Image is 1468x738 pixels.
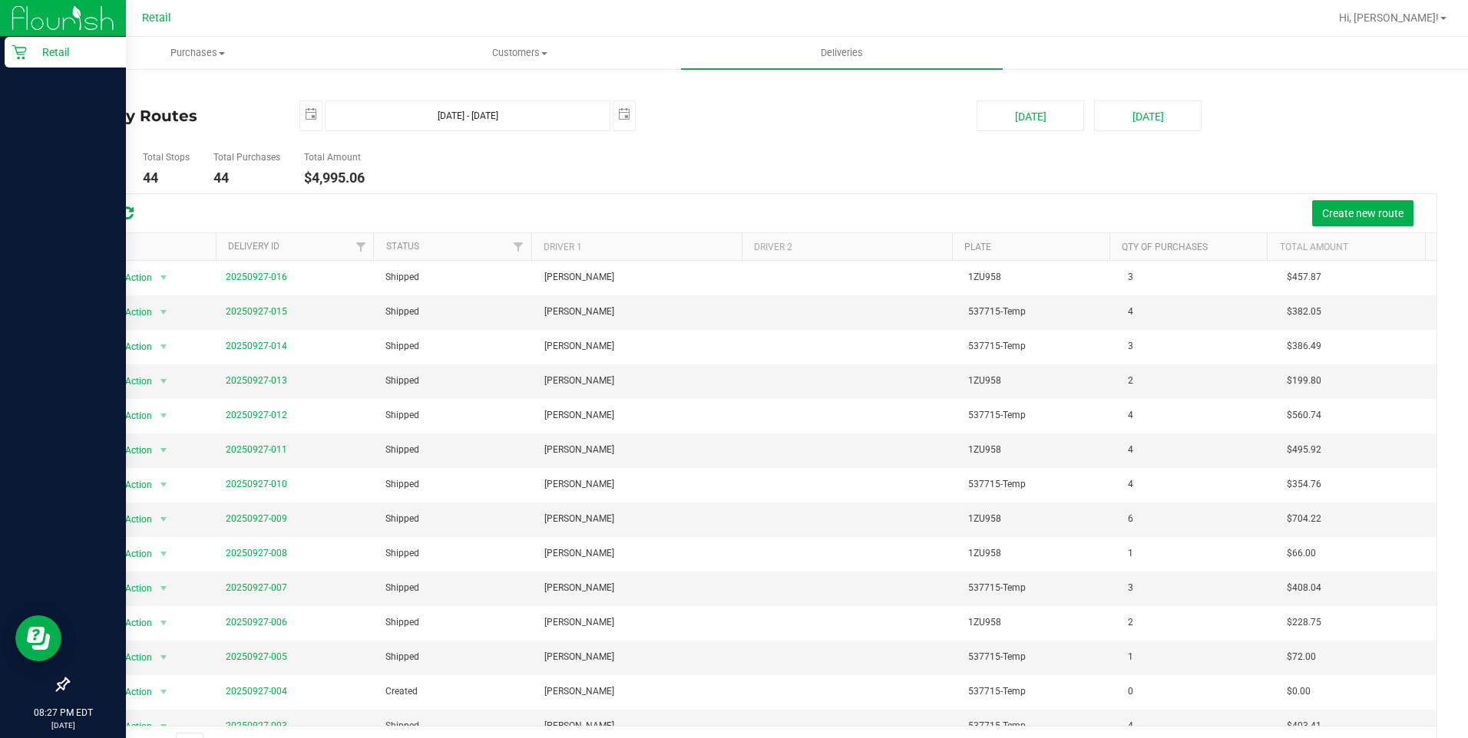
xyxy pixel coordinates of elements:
[544,719,614,733] span: [PERSON_NAME]
[80,242,210,252] div: Actions
[385,374,419,388] span: Shipped
[506,233,531,259] a: Filter
[968,305,1026,319] span: 537715-Temp
[112,336,154,357] span: Action
[1287,408,1321,423] span: $560.74
[544,546,614,561] span: [PERSON_NAME]
[226,548,287,558] a: 20250927-008
[968,374,1001,388] span: 1ZU958
[1287,339,1321,354] span: $386.49
[968,581,1026,595] span: 537715-Temp
[12,44,27,60] inline-svg: Retail
[800,46,884,60] span: Deliveries
[154,647,174,668] span: select
[112,681,154,703] span: Action
[544,408,614,423] span: [PERSON_NAME]
[226,444,287,455] a: 20250927-011
[1128,546,1133,561] span: 1
[1128,512,1133,526] span: 6
[531,233,742,260] th: Driver 1
[385,684,418,699] span: Created
[1128,374,1133,388] span: 2
[1094,100,1202,131] button: [DATE]
[1287,546,1316,561] span: $66.00
[968,270,1001,285] span: 1ZU958
[228,241,279,252] a: Delivery ID
[142,12,171,25] span: Retail
[226,272,287,282] a: 20250927-016
[1128,305,1133,319] span: 4
[385,477,419,492] span: Shipped
[385,581,419,595] span: Shipped
[544,443,614,457] span: [PERSON_NAME]
[968,650,1026,664] span: 537715-Temp
[1287,512,1321,526] span: $704.22
[1287,581,1321,595] span: $408.04
[385,339,419,354] span: Shipped
[968,477,1026,492] span: 537715-Temp
[1287,374,1321,388] span: $199.80
[968,339,1026,354] span: 537715-Temp
[385,443,419,457] span: Shipped
[385,270,419,285] span: Shipped
[213,170,280,186] h4: 44
[968,408,1026,423] span: 537715-Temp
[968,443,1001,457] span: 1ZU958
[1128,443,1133,457] span: 4
[154,371,174,392] span: select
[154,440,174,461] span: select
[964,242,991,252] a: Plate
[154,301,174,323] span: select
[359,46,679,60] span: Customers
[385,408,419,423] span: Shipped
[226,306,287,317] a: 20250927-015
[154,578,174,599] span: select
[1287,443,1321,457] span: $495.92
[143,170,190,186] h4: 44
[304,153,365,163] h5: Total Amount
[968,719,1026,733] span: 537715-Temp
[304,170,365,186] h4: $4,995.06
[27,43,119,61] p: Retail
[68,100,276,131] h4: Delivery Routes
[1128,719,1133,733] span: 4
[112,647,154,668] span: Action
[1322,207,1404,219] span: Create new route
[1128,650,1133,664] span: 1
[968,684,1026,699] span: 537715-Temp
[15,615,61,661] iframe: Resource center
[742,233,952,260] th: Driver 2
[1267,233,1425,260] th: Total Amount
[613,101,635,128] span: select
[112,474,154,496] span: Action
[154,612,174,634] span: select
[154,474,174,496] span: select
[154,267,174,288] span: select
[386,241,419,252] a: Status
[1122,242,1208,252] a: Qty of Purchases
[977,100,1084,131] button: [DATE]
[226,582,287,593] a: 20250927-007
[1287,615,1321,630] span: $228.75
[226,479,287,489] a: 20250927-010
[1128,684,1133,699] span: 0
[544,650,614,664] span: [PERSON_NAME]
[544,477,614,492] span: [PERSON_NAME]
[544,684,614,699] span: [PERSON_NAME]
[968,512,1001,526] span: 1ZU958
[348,233,373,259] a: Filter
[1287,719,1321,733] span: $403.41
[544,374,614,388] span: [PERSON_NAME]
[37,37,359,69] a: Purchases
[385,546,419,561] span: Shipped
[226,720,287,731] a: 20250927-003
[385,650,419,664] span: Shipped
[112,371,154,392] span: Action
[1128,339,1133,354] span: 3
[1287,270,1321,285] span: $457.87
[1128,615,1133,630] span: 2
[226,410,287,420] a: 20250927-012
[385,615,419,630] span: Shipped
[1287,305,1321,319] span: $382.05
[112,716,154,737] span: Action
